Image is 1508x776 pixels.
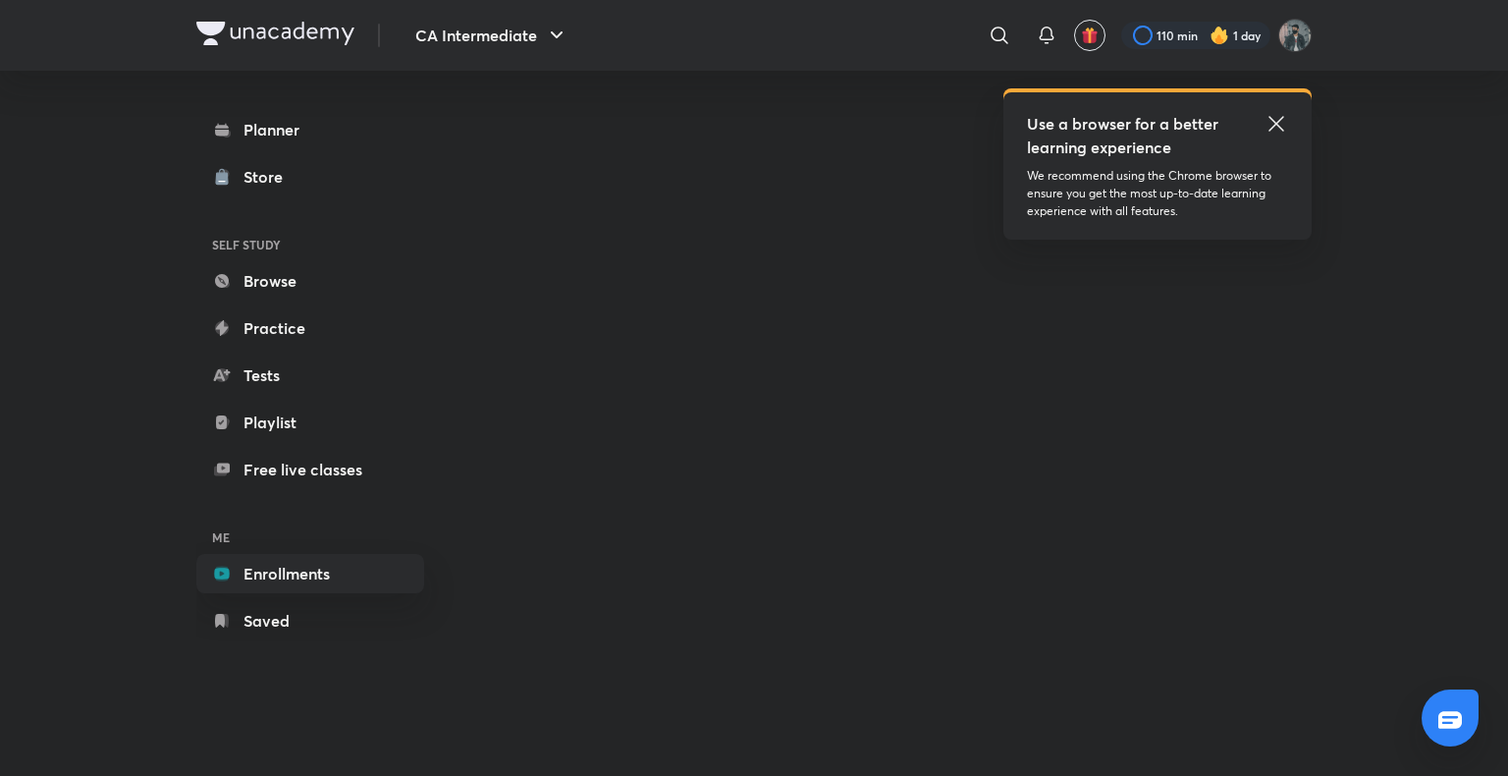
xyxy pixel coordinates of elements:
a: Planner [196,110,424,149]
a: Tests [196,356,424,395]
a: Saved [196,601,424,640]
a: Store [196,157,424,196]
a: Enrollments [196,554,424,593]
button: avatar [1074,20,1105,51]
p: We recommend using the Chrome browser to ensure you get the most up-to-date learning experience w... [1027,167,1288,220]
img: Company Logo [196,22,354,45]
a: Practice [196,308,424,348]
img: avatar [1081,27,1099,44]
h6: ME [196,521,424,554]
a: Playlist [196,403,424,442]
a: Browse [196,261,424,301]
h5: Use a browser for a better learning experience [1027,112,1222,159]
button: CA Intermediate [404,16,580,55]
img: Harsh Raj [1278,19,1312,52]
img: streak [1210,26,1229,45]
div: Store [243,165,295,189]
a: Company Logo [196,22,354,50]
h6: SELF STUDY [196,228,424,261]
a: Free live classes [196,450,424,489]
